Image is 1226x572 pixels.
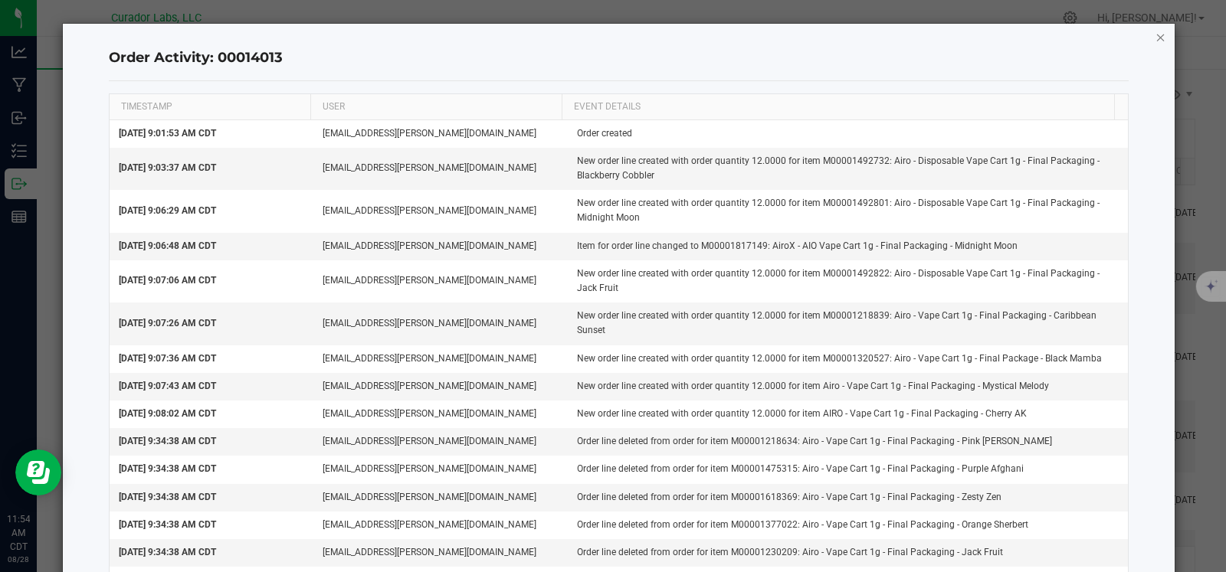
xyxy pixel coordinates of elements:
[568,484,1128,512] td: Order line deleted from order for item M00001618369: Airo - Vape Cart 1g - Final Packaging - Zest...
[313,190,568,232] td: [EMAIL_ADDRESS][PERSON_NAME][DOMAIN_NAME]
[313,345,568,373] td: [EMAIL_ADDRESS][PERSON_NAME][DOMAIN_NAME]
[568,302,1128,345] td: New order line created with order quantity 12.0000 for item M00001218839: Airo - Vape Cart 1g - F...
[313,539,568,567] td: [EMAIL_ADDRESS][PERSON_NAME][DOMAIN_NAME]
[119,492,216,502] span: [DATE] 9:34:38 AM CDT
[313,260,568,302] td: [EMAIL_ADDRESS][PERSON_NAME][DOMAIN_NAME]
[568,345,1128,373] td: New order line created with order quantity 12.0000 for item M00001320527: Airo - Vape Cart 1g - F...
[568,373,1128,400] td: New order line created with order quantity 12.0000 for item Airo - Vape Cart 1g - Final Packaging...
[109,48,1129,68] h4: Order Activity: 00014013
[568,512,1128,539] td: Order line deleted from order for item M00001377022: Airo - Vape Cart 1g - Final Packaging - Oran...
[313,456,568,483] td: [EMAIL_ADDRESS][PERSON_NAME][DOMAIN_NAME]
[313,233,568,260] td: [EMAIL_ADDRESS][PERSON_NAME][DOMAIN_NAME]
[562,94,1114,120] th: EVENT DETAILS
[568,260,1128,302] td: New order line created with order quantity 12.0000 for item M00001492822: Airo - Disposable Vape ...
[568,190,1128,232] td: New order line created with order quantity 12.0000 for item M00001492801: Airo - Disposable Vape ...
[313,400,568,428] td: [EMAIL_ADDRESS][PERSON_NAME][DOMAIN_NAME]
[313,512,568,539] td: [EMAIL_ADDRESS][PERSON_NAME][DOMAIN_NAME]
[119,381,216,391] span: [DATE] 9:07:43 AM CDT
[119,318,216,328] span: [DATE] 9:07:26 AM CDT
[310,94,562,120] th: USER
[119,128,216,139] span: [DATE] 9:01:53 AM CDT
[313,373,568,400] td: [EMAIL_ADDRESS][PERSON_NAME][DOMAIN_NAME]
[119,353,216,364] span: [DATE] 9:07:36 AM CDT
[568,428,1128,456] td: Order line deleted from order for item M00001218634: Airo - Vape Cart 1g - Final Packaging - Pink...
[119,547,216,557] span: [DATE] 9:34:38 AM CDT
[119,436,216,446] span: [DATE] 9:34:38 AM CDT
[119,240,216,251] span: [DATE] 9:06:48 AM CDT
[119,408,216,419] span: [DATE] 9:08:02 AM CDT
[313,428,568,456] td: [EMAIL_ADDRESS][PERSON_NAME][DOMAIN_NAME]
[568,539,1128,567] td: Order line deleted from order for item M00001230209: Airo - Vape Cart 1g - Final Packaging - Jack...
[313,302,568,345] td: [EMAIL_ADDRESS][PERSON_NAME][DOMAIN_NAME]
[313,148,568,190] td: [EMAIL_ADDRESS][PERSON_NAME][DOMAIN_NAME]
[15,449,61,495] iframe: Resource center
[568,400,1128,428] td: New order line created with order quantity 12.0000 for item AIRO - Vape Cart 1g - Final Packaging...
[119,275,216,286] span: [DATE] 9:07:06 AM CDT
[568,456,1128,483] td: Order line deleted from order for item M00001475315: Airo - Vape Cart 1g - Final Packaging - Purp...
[119,519,216,530] span: [DATE] 9:34:38 AM CDT
[119,162,216,173] span: [DATE] 9:03:37 AM CDT
[119,463,216,474] span: [DATE] 9:34:38 AM CDT
[313,120,568,148] td: [EMAIL_ADDRESS][PERSON_NAME][DOMAIN_NAME]
[110,94,310,120] th: TIMESTAMP
[568,233,1128,260] td: Item for order line changed to M00001817149: AiroX - AIO Vape Cart 1g - Final Packaging - Midnigh...
[119,205,216,216] span: [DATE] 9:06:29 AM CDT
[568,120,1128,148] td: Order created
[313,484,568,512] td: [EMAIL_ADDRESS][PERSON_NAME][DOMAIN_NAME]
[568,148,1128,190] td: New order line created with order quantity 12.0000 for item M00001492732: Airo - Disposable Vape ...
